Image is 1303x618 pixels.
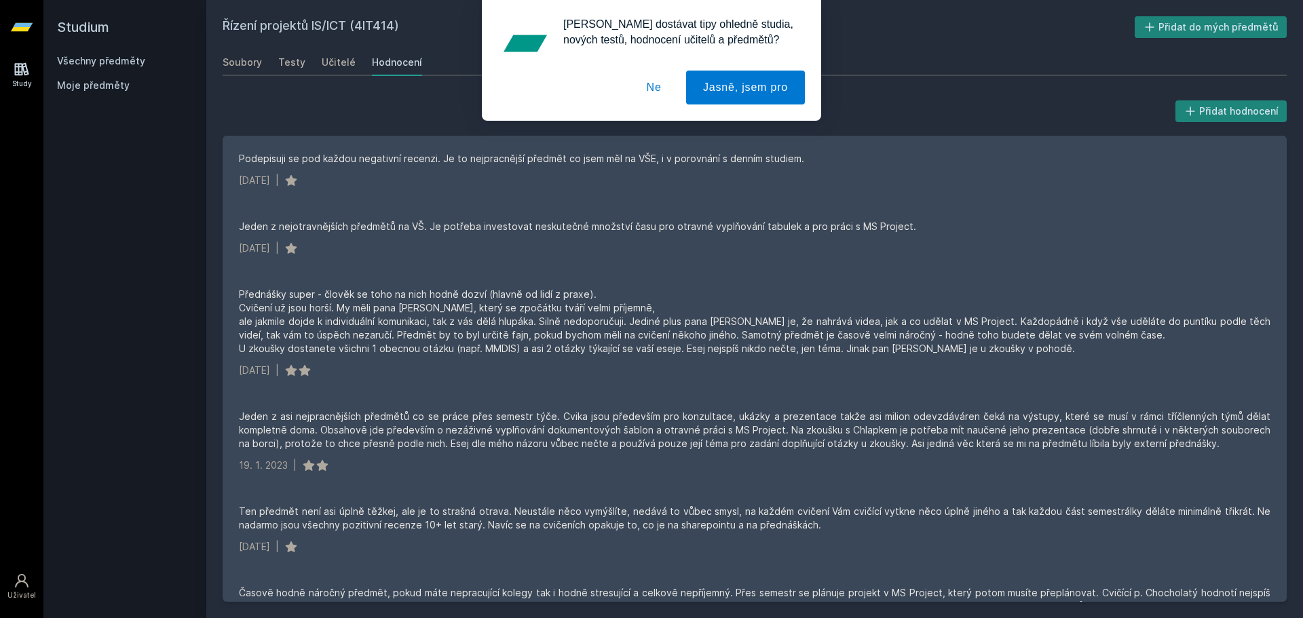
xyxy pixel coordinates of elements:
[239,242,270,255] div: [DATE]
[239,540,270,554] div: [DATE]
[3,566,41,607] a: Uživatel
[239,505,1270,532] div: Ten předmět není asi úplně těžkej, ale je to strašná otrava. Neustále něco vymýšlíte, nedává to v...
[239,220,916,233] div: Jeden z nejotravnějších předmětů na VŠ. Je potřeba investovat neskutečné množství času pro otravn...
[276,242,279,255] div: |
[276,364,279,377] div: |
[239,410,1270,450] div: Jeden z asi nejpracnějších předmětů co se práce přes semestr týče. Cvika jsou především pro konzu...
[498,16,552,71] img: notification icon
[276,540,279,554] div: |
[239,459,288,472] div: 19. 1. 2023
[552,16,805,47] div: [PERSON_NAME] dostávat tipy ohledně studia, nových testů, hodnocení učitelů a předmětů?
[239,174,270,187] div: [DATE]
[686,71,805,104] button: Jasně, jsem pro
[7,590,36,600] div: Uživatel
[239,288,1270,355] div: Přednášky super - člověk se toho na nich hodně dozví (hlavně od lidí z praxe). Cvičení už jsou ho...
[630,71,679,104] button: Ne
[293,459,297,472] div: |
[239,152,804,166] div: Podepisuji se pod každou negativní recenzi. Je to nejpracnější předmět co jsem měl na VŠE, i v po...
[239,364,270,377] div: [DATE]
[276,174,279,187] div: |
